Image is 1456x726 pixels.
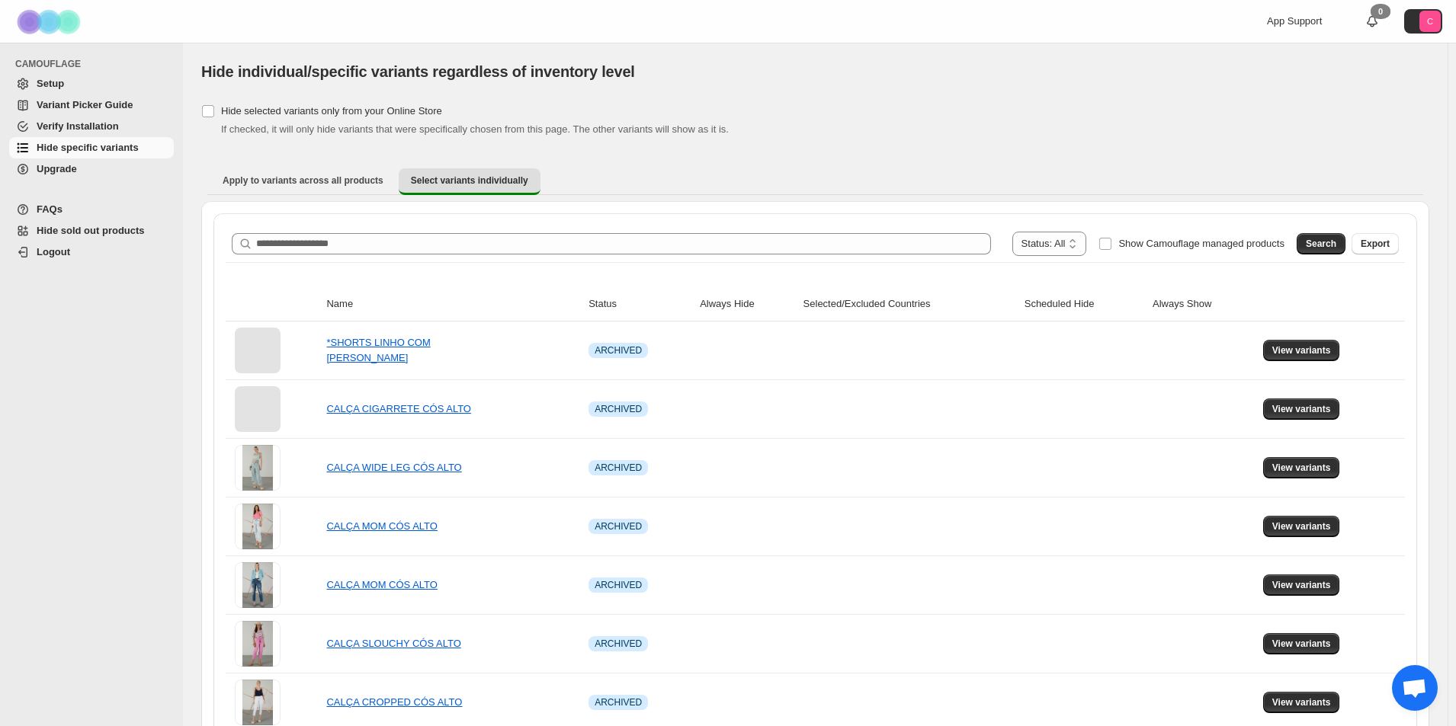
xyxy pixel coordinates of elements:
[1020,287,1148,321] th: Scheduled Hide
[37,99,133,110] span: Variant Picker Guide
[37,225,145,236] span: Hide sold out products
[37,78,64,89] span: Setup
[1272,403,1331,415] span: View variants
[12,1,88,43] img: Camouflage
[1272,696,1331,708] span: View variants
[1263,692,1340,713] button: View variants
[595,638,642,650] span: ARCHIVED
[37,203,63,215] span: FAQs
[1297,233,1345,254] button: Search
[1365,14,1380,29] a: 0
[1118,238,1284,249] span: Show Camouflage managed products
[1272,344,1331,357] span: View variants
[1427,17,1433,26] text: C
[1263,398,1340,420] button: View variants
[37,163,77,174] span: Upgrade
[595,579,642,591] span: ARCHIVED
[326,403,471,414] a: CALÇA CIGARRETE CÓS ALTO
[9,94,174,116] a: Variant Picker Guide
[9,116,174,137] a: Verify Installation
[1352,233,1399,254] button: Export
[1263,574,1340,596] button: View variants
[584,287,695,321] th: Status
[1267,15,1322,27] span: App Support
[223,174,383,187] span: Apply to variants across all products
[9,158,174,180] a: Upgrade
[15,58,175,70] span: CAMOUFLAGE
[37,142,139,153] span: Hide specific variants
[326,638,460,649] a: CALÇA SLOUCHY CÓS ALTO
[221,105,442,117] span: Hide selected variants only from your Online Store
[695,287,798,321] th: Always Hide
[1371,4,1390,19] div: 0
[326,696,462,708] a: CALÇA CROPPED CÓS ALTO
[9,137,174,158] a: Hide specific variants
[326,579,437,590] a: CALÇA MOM CÓS ALTO
[322,287,584,321] th: Name
[1148,287,1259,321] th: Always Show
[326,520,437,532] a: CALÇA MOM CÓS ALTO
[411,174,528,187] span: Select variants individually
[1392,665,1438,711] a: Bate-papo aberto
[37,120,119,132] span: Verify Installation
[595,520,642,533] span: ARCHIVED
[1361,238,1390,250] span: Export
[1419,11,1441,32] span: Avatar with initials C
[221,123,729,135] span: If checked, it will only hide variants that were specifically chosen from this page. The other va...
[399,168,540,195] button: Select variants individually
[201,63,635,80] span: Hide individual/specific variants regardless of inventory level
[595,403,642,415] span: ARCHIVED
[1306,238,1336,250] span: Search
[595,344,642,357] span: ARCHIVED
[1263,516,1340,537] button: View variants
[1263,340,1340,361] button: View variants
[9,220,174,241] a: Hide sold out products
[1263,457,1340,478] button: View variants
[595,696,642,708] span: ARCHIVED
[9,199,174,220] a: FAQs
[326,462,461,473] a: CALÇA WIDE LEG CÓS ALTO
[595,462,642,474] span: ARCHIVED
[1272,638,1331,650] span: View variants
[326,337,430,363] a: *SHORTS LINHO COM [PERSON_NAME]
[1272,520,1331,533] span: View variants
[1404,9,1442,34] button: Avatar with initials C
[9,241,174,263] a: Logout
[1263,633,1340,654] button: View variants
[37,246,70,257] span: Logout
[799,287,1020,321] th: Selected/Excluded Countries
[9,73,174,94] a: Setup
[1272,462,1331,474] span: View variants
[210,168,396,193] button: Apply to variants across all products
[1272,579,1331,591] span: View variants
